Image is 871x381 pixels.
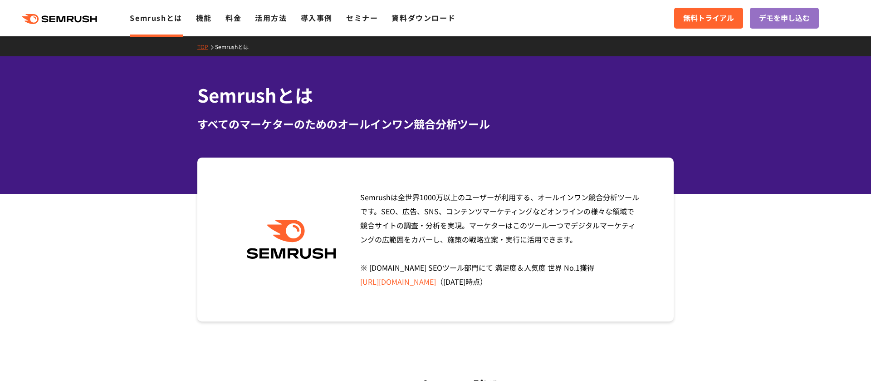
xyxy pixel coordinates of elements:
[391,12,455,23] a: 資料ダウンロード
[759,12,810,24] span: デモを申し込む
[242,220,341,259] img: Semrush
[197,82,674,109] h1: Semrushとは
[360,276,436,287] a: [URL][DOMAIN_NAME]
[346,12,378,23] a: セミナー
[301,12,333,23] a: 導入事例
[130,12,182,23] a: Semrushとは
[683,12,734,24] span: 無料トライアル
[674,8,743,29] a: 無料トライアル
[225,12,241,23] a: 料金
[215,43,255,50] a: Semrushとは
[197,116,674,132] div: すべてのマーケターのためのオールインワン競合分析ツール
[196,12,212,23] a: 機能
[255,12,287,23] a: 活用方法
[750,8,819,29] a: デモを申し込む
[197,43,215,50] a: TOP
[360,192,639,287] span: Semrushは全世界1000万以上のユーザーが利用する、オールインワン競合分析ツールです。SEO、広告、SNS、コンテンツマーケティングなどオンラインの様々な領域で競合サイトの調査・分析を実現...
